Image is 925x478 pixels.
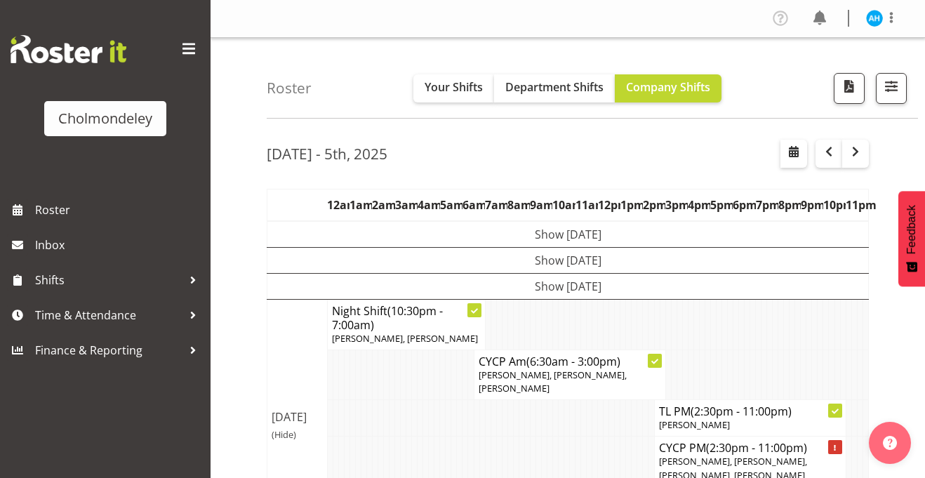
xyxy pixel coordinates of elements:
button: Your Shifts [413,74,494,102]
th: 4am [418,189,440,221]
span: (2:30pm - 11:00pm) [691,404,792,419]
h2: [DATE] - 5th, 2025 [267,145,387,163]
span: Roster [35,199,204,220]
div: Cholmondeley [58,108,152,129]
th: 9am [530,189,552,221]
span: (10:30pm - 7:00am) [332,303,443,333]
h4: Night Shift [332,304,481,332]
img: help-xxl-2.png [883,436,897,450]
span: Your Shifts [425,79,483,95]
button: Filter Shifts [876,73,907,104]
button: Select a specific date within the roster. [780,140,807,168]
td: Show [DATE] [267,247,869,273]
span: [PERSON_NAME], [PERSON_NAME] [332,332,478,345]
th: 2am [372,189,394,221]
button: Download a PDF of the roster according to the set date range. [834,73,865,104]
span: [PERSON_NAME], [PERSON_NAME], [PERSON_NAME] [479,369,627,394]
img: Rosterit website logo [11,35,126,63]
span: Shifts [35,270,182,291]
img: alexzarn-harmer11855.jpg [866,10,883,27]
span: [PERSON_NAME] [659,418,730,431]
span: Time & Attendance [35,305,182,326]
th: 10pm [823,189,846,221]
th: 12pm [598,189,620,221]
th: 2pm [643,189,665,221]
span: (6:30am - 3:00pm) [526,354,620,369]
td: Show [DATE] [267,273,869,299]
th: 8am [507,189,530,221]
th: 5pm [710,189,733,221]
button: Department Shifts [494,74,615,102]
th: 3am [395,189,418,221]
span: Feedback [905,205,918,254]
th: 10am [552,189,575,221]
span: (Hide) [272,428,296,441]
th: 1am [350,189,372,221]
span: Department Shifts [505,79,604,95]
h4: TL PM [659,404,841,418]
th: 8pm [778,189,801,221]
button: Feedback - Show survey [898,191,925,286]
th: 7pm [756,189,778,221]
th: 11pm [846,189,868,221]
th: 11am [575,189,598,221]
span: Inbox [35,234,204,255]
th: 6pm [733,189,755,221]
span: (2:30pm - 11:00pm) [706,440,807,456]
td: Show [DATE] [267,221,869,248]
h4: CYCP Am [479,354,661,369]
th: 4pm [688,189,710,221]
th: 7am [485,189,507,221]
th: 12am [327,189,350,221]
th: 1pm [620,189,643,221]
th: 5am [440,189,462,221]
h4: Roster [267,80,312,96]
button: Company Shifts [615,74,721,102]
span: Finance & Reporting [35,340,182,361]
th: 3pm [665,189,688,221]
th: 9pm [801,189,823,221]
th: 6am [462,189,485,221]
h4: CYCP PM [659,441,841,455]
span: Company Shifts [626,79,710,95]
